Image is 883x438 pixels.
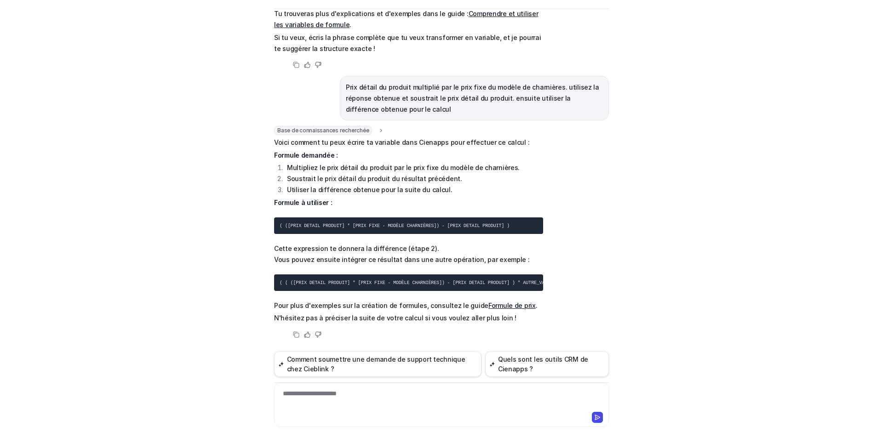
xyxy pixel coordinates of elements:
font: Soustrait le prix détail du produit du résultat précédent. [287,175,462,182]
font: Vous pouvez ensuite intégrer ce résultat dans une autre opération, par exemple : [274,256,530,263]
font: Voici comment tu peux écrire ta variable dans Cienapps pour effectuer ce calcul : [274,138,529,146]
font: Base de connaissances recherchée [277,127,369,134]
font: Prix détail du produit multiplié par le prix fixe du modèle de charnières. utilisez la réponse ob... [346,83,599,113]
font: Formule à utiliser : [274,199,332,206]
font: Formule demandée : [274,151,338,159]
button: Quels sont les outils CRM de Cienapps ? [485,351,609,377]
font: Si tu veux, écris la phrase complète que tu veux transformer en variable, et je pourrai te suggér... [274,34,541,52]
font: Cette expression te donnera la différence (étape 2). [274,245,439,252]
font: Comment soumettre une demande de support technique chez Cieblink ? [287,355,465,373]
font: Multipliez le prix détail du produit par le prix fixe du modèle de charnières. [287,164,520,171]
code: ( ( ([PRIX DETAIL PRODUIT] * [PRIX FIXE - MODÈLE CHARNIÈRES]) - [PRIX DETAIL PRODUIT] ) * AUTRE_V... [280,280,566,285]
font: Pour plus d'exemples sur la création de formules, consultez le guide [274,301,488,309]
font: Quels sont les outils CRM de Cienapps ? [498,355,588,373]
font: Utiliser la différence obtenue pour la suite du calcul. [287,186,453,193]
font: . [536,301,538,309]
a: Formule de prix [488,301,536,309]
code: ( ([PRIX DETAIL PRODUIT] * [PRIX FIXE - MODÈLE CHARNIÈRES]) - [PRIX DETAIL PRODUIT] ) [280,223,510,228]
button: Comment soumettre une demande de support technique chez Cieblink ? [274,351,482,377]
font: Tu trouveras plus d'explications et d'exemples dans le guide : [274,10,469,17]
font: N'hésitez pas à préciser la suite de votre calcul si vous voulez aller plus loin ! [274,314,516,322]
font: . [350,21,351,28]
